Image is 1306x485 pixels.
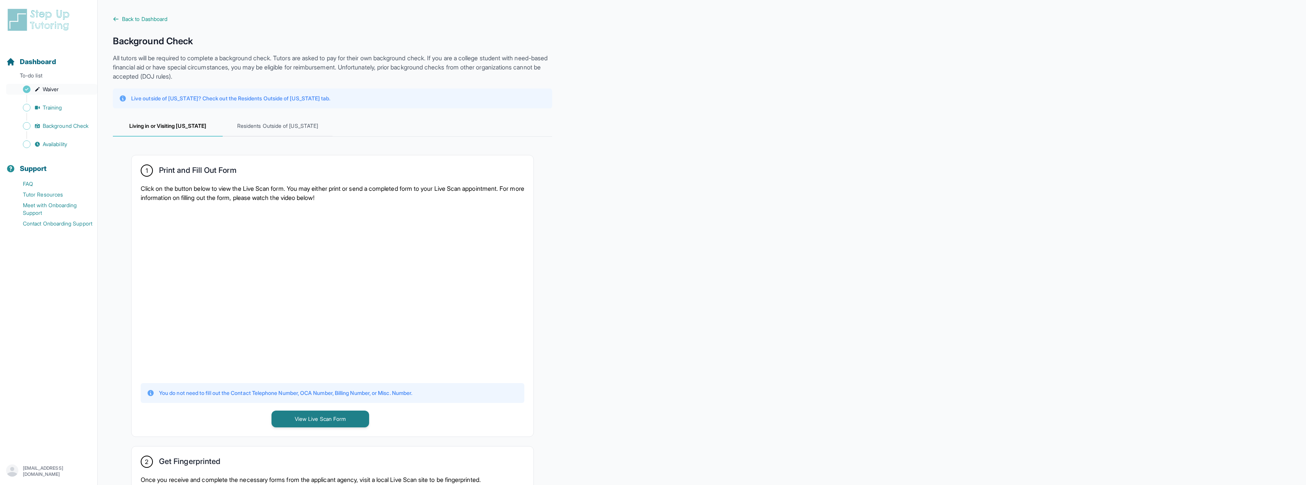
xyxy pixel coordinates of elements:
span: Living in or Visiting [US_STATE] [113,116,223,137]
p: You do not need to fill out the Contact Telephone Number, OCA Number, Billing Number, or Misc. Nu... [159,389,412,397]
span: Training [43,104,62,111]
span: Back to Dashboard [122,15,167,23]
a: Meet with Onboarding Support [6,200,97,218]
span: Background Check [43,122,88,130]
a: FAQ [6,179,97,189]
a: Back to Dashboard [113,15,552,23]
nav: Tabs [113,116,552,137]
span: Availability [43,140,67,148]
button: Support [3,151,94,177]
p: Live outside of [US_STATE]? Check out the Residents Outside of [US_STATE] tab. [131,95,330,102]
p: To-do list [3,72,94,82]
button: Dashboard [3,44,94,70]
h1: Background Check [113,35,552,47]
a: Training [6,102,97,113]
a: View Live Scan Form [271,415,369,422]
a: Background Check [6,121,97,131]
button: View Live Scan Form [271,411,369,427]
a: Waiver [6,84,97,95]
a: Availability [6,139,97,150]
span: Residents Outside of [US_STATE] [223,116,333,137]
button: [EMAIL_ADDRESS][DOMAIN_NAME] [6,464,91,478]
iframe: YouTube video player [141,208,408,375]
a: Tutor Resources [6,189,97,200]
p: [EMAIL_ADDRESS][DOMAIN_NAME] [23,465,91,477]
span: Dashboard [20,56,56,67]
h2: Print and Fill Out Form [159,166,236,178]
p: Click on the button below to view the Live Scan form. You may either print or send a completed fo... [141,184,524,202]
span: 1 [146,166,148,175]
span: Support [20,163,47,174]
span: Waiver [43,85,59,93]
h2: Get Fingerprinted [159,457,220,469]
img: logo [6,8,74,32]
a: Contact Onboarding Support [6,218,97,229]
p: All tutors will be required to complete a background check. Tutors are asked to pay for their own... [113,53,552,81]
span: 2 [145,457,148,466]
a: Dashboard [6,56,56,67]
p: Once you receive and complete the necessary forms from the applicant agency, visit a local Live S... [141,475,524,484]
